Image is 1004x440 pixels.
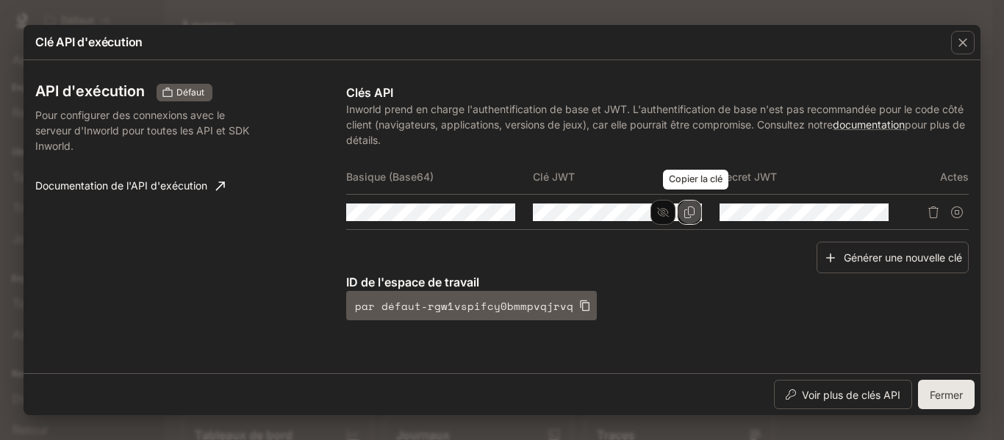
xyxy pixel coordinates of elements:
button: Fermer [918,380,975,409]
font: Documentation de l'API d'exécution [35,179,207,192]
a: Documentation de l'API d'exécution [29,171,231,201]
font: Générer une nouvelle clé [844,251,962,264]
font: Copier la clé [669,173,722,184]
font: Secret JWT [720,171,777,184]
font: Clé JWT [533,171,575,184]
font: Clés API [346,85,393,100]
a: documentation [833,118,905,131]
font: par défaut-rgw1vspifcy0bmmpvqjrvq [355,298,573,314]
button: Voir plus de clés API [774,380,912,409]
button: Générer une nouvelle clé [817,242,969,273]
font: Basique (Base64) [346,171,434,184]
button: par défaut-rgw1vspifcy0bmmpvqjrvq [346,291,597,320]
font: Voir plus de clés API [802,389,900,401]
font: Pour configurer des connexions avec le serveur d'Inworld pour toutes les API et SDK Inworld. [35,109,249,152]
button: Suspendre la clé API [945,201,969,224]
button: Copier la clé [677,200,702,225]
font: Fermer [930,389,963,401]
font: ID de l'espace de travail [346,275,479,289]
font: pour plus de détails. [346,118,965,146]
font: Clé API d'exécution [35,35,143,49]
font: Inworld prend en charge l'authentification de base et JWT. L'authentification de base n'est pas r... [346,103,964,131]
font: API d'exécution [35,82,145,100]
button: Supprimer la clé API [922,201,945,224]
font: Défaut [176,87,204,98]
div: Ces clés s'appliqueront uniquement à votre espace de travail actuel [157,84,212,101]
font: Actes [940,171,969,184]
